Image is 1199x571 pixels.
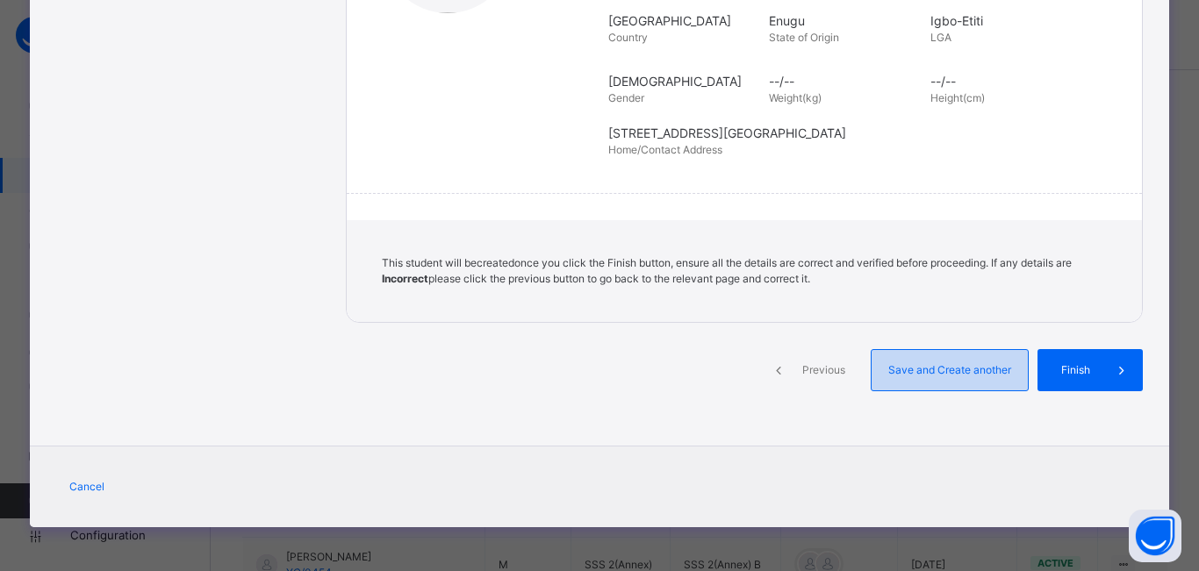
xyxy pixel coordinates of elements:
[608,31,648,44] span: Country
[930,72,1082,90] span: --/--
[608,143,722,156] span: Home/Contact Address
[769,31,839,44] span: State of Origin
[608,72,760,90] span: [DEMOGRAPHIC_DATA]
[382,272,428,285] b: Incorrect
[608,11,760,30] span: [GEOGRAPHIC_DATA]
[930,91,985,104] span: Height(cm)
[1051,362,1101,378] span: Finish
[885,362,1015,378] span: Save and Create another
[930,11,1082,30] span: Igbo-Etiti
[608,91,644,104] span: Gender
[608,124,1116,142] span: [STREET_ADDRESS][GEOGRAPHIC_DATA]
[69,479,104,495] span: Cancel
[769,91,822,104] span: Weight(kg)
[800,362,848,378] span: Previous
[382,256,1072,285] span: This student will be created once you click the Finish button, ensure all the details are correct...
[769,11,921,30] span: Enugu
[1129,510,1181,562] button: Open asap
[769,72,921,90] span: --/--
[930,31,951,44] span: LGA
